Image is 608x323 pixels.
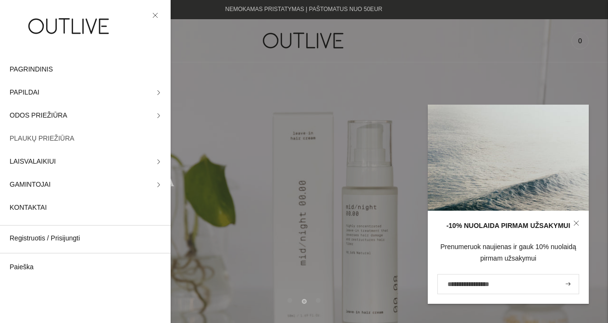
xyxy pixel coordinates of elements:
[10,64,53,75] span: PAGRINDINIS
[10,10,130,43] img: OUTLIVE
[10,179,50,191] span: GAMINTOJAI
[10,156,56,167] span: LAISVALAIKIUI
[437,241,579,264] div: Prenumeruok naujienas ir gauk 10% nuolaidą pirmam užsakymui
[10,110,67,121] span: ODOS PRIEŽIŪRA
[10,87,39,98] span: PAPILDAI
[10,133,74,144] span: PLAUKŲ PRIEŽIŪRA
[437,220,579,232] div: -10% NUOLAIDA PIRMAM UŽSAKYMUI
[10,202,47,214] span: KONTAKTAI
